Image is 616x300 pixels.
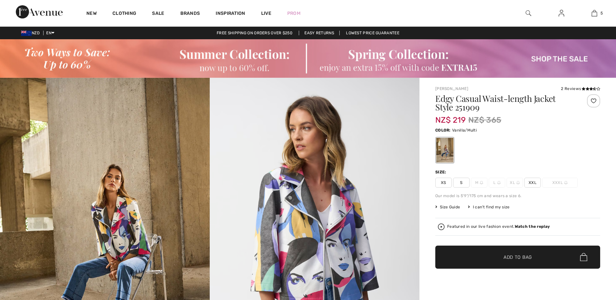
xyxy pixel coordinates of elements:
[447,225,550,229] div: Featured in our live fashion event.
[507,178,523,188] span: XL
[526,9,531,17] img: search the website
[471,178,487,188] span: M
[468,204,509,210] div: I can't find my size
[592,9,597,17] img: My Bag
[435,86,468,91] a: [PERSON_NAME]
[553,9,570,17] a: Sign In
[21,31,32,36] img: New Zealand Dollar
[211,31,298,35] a: Free shipping on orders over $250
[152,11,164,17] a: Sale
[578,9,610,17] a: 5
[564,181,568,184] img: ring-m.svg
[435,109,466,125] span: NZ$ 219
[504,254,532,260] span: Add to Bag
[216,11,245,17] span: Inspiration
[438,224,445,230] img: Watch the replay
[559,9,564,17] img: My Info
[515,224,550,229] strong: Watch the replay
[86,11,97,17] a: New
[180,11,200,17] a: Brands
[46,31,54,35] span: EN
[516,181,520,184] img: ring-m.svg
[497,181,501,184] img: ring-m.svg
[21,31,42,35] span: NZD
[561,86,600,92] div: 2 Reviews
[435,204,460,210] span: Size Guide
[435,128,451,133] span: Color:
[261,10,271,17] a: Live
[435,169,448,175] div: Size:
[435,94,573,111] h1: Edgy Casual Waist-length Jacket Style 251909
[468,114,501,126] span: NZ$ 365
[435,178,452,188] span: XS
[112,11,136,17] a: Clothing
[435,246,600,269] button: Add to Bag
[524,178,541,188] span: XXL
[489,178,505,188] span: L
[542,178,578,188] span: XXXL
[601,10,603,16] span: 5
[287,10,300,17] a: Prom
[480,181,483,184] img: ring-m.svg
[341,31,405,35] a: Lowest Price Guarantee
[299,31,340,35] a: Easy Returns
[16,5,63,18] img: 1ère Avenue
[452,128,477,133] span: Vanilla/Multi
[435,193,600,199] div: Our model is 5'9"/175 cm and wears a size 6.
[453,178,470,188] span: S
[436,138,453,163] div: Vanilla/Multi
